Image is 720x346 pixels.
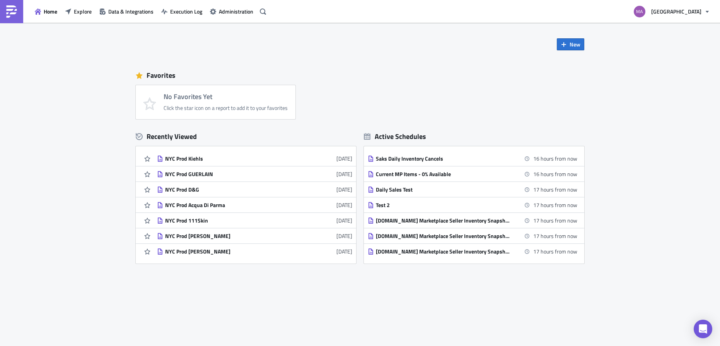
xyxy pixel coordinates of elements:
div: NYC Prod [PERSON_NAME] [165,248,300,255]
button: Explore [61,5,96,17]
a: [DOMAIN_NAME] Marketplace Seller Inventory Snapshot - PRADA17 hours from now [368,228,577,243]
a: Test 217 hours from now [368,197,577,212]
img: PushMetrics [5,5,18,18]
div: Saks Daily Inventory Cancels [376,155,511,162]
button: Home [31,5,61,17]
div: NYC Prod Acqua Di Parma [165,202,300,209]
button: Data & Integrations [96,5,157,17]
div: Click the star icon on a report to add it to your favorites [164,104,288,111]
a: NYC Prod Kiehls[DATE] [157,151,352,166]
a: [DOMAIN_NAME] Marketplace Seller Inventory Snapshot - BALENCIAGA17 hours from now [368,213,577,228]
a: NYC Prod GUERLAIN[DATE] [157,166,352,182]
a: NYC Prod D&G[DATE] [157,182,352,197]
time: 2025-10-10T13:52:07Z [336,154,352,163]
span: Data & Integrations [108,7,154,15]
span: Home [44,7,57,15]
a: [DOMAIN_NAME] Marketplace Seller Inventory Snapshot - [GEOGRAPHIC_DATA]17 hours from now [368,244,577,259]
div: Recently Viewed [136,131,356,142]
div: Current MP Items - 0% Available [376,171,511,178]
div: NYC Prod 111Skin [165,217,300,224]
div: Favorites [136,70,584,81]
button: Administration [206,5,257,17]
a: NYC Prod 111Skin[DATE] [157,213,352,228]
time: 2025-10-10T13:32:43Z [336,185,352,194]
span: Administration [219,7,253,15]
time: 2025-10-14 08:00 [533,232,577,240]
div: Test 2 [376,202,511,209]
span: New [570,40,580,48]
div: NYC Prod Kiehls [165,155,300,162]
span: [GEOGRAPHIC_DATA] [651,7,701,15]
button: New [557,38,584,50]
div: NYC Prod [PERSON_NAME] [165,233,300,240]
img: Avatar [633,5,646,18]
a: NYC Prod Acqua Di Parma[DATE] [157,197,352,212]
div: Daily Sales Test [376,186,511,193]
time: 2025-10-10T13:34:09Z [336,170,352,178]
div: NYC Prod GUERLAIN [165,171,300,178]
time: 2025-10-09T15:58:21Z [336,201,352,209]
a: Saks Daily Inventory Cancels16 hours from now [368,151,577,166]
div: [DOMAIN_NAME] Marketplace Seller Inventory Snapshot - [GEOGRAPHIC_DATA] [376,248,511,255]
div: NYC Prod D&G [165,186,300,193]
time: 2025-10-14 07:00 [533,154,577,163]
a: NYC Prod [PERSON_NAME][DATE] [157,244,352,259]
time: 2025-10-06T18:14:02Z [336,247,352,255]
time: 2025-10-09T15:52:36Z [336,216,352,224]
time: 2025-10-14 08:00 [533,216,577,224]
span: Execution Log [170,7,202,15]
div: Open Intercom Messenger [694,320,712,338]
time: 2025-10-14 08:00 [533,247,577,255]
span: Explore [74,7,92,15]
time: 2025-10-14 08:00 [533,201,577,209]
div: Active Schedules [364,132,426,141]
a: NYC Prod [PERSON_NAME][DATE] [157,228,352,243]
div: [DOMAIN_NAME] Marketplace Seller Inventory Snapshot - BALENCIAGA [376,217,511,224]
div: [DOMAIN_NAME] Marketplace Seller Inventory Snapshot - PRADA [376,233,511,240]
a: Daily Sales Test17 hours from now [368,182,577,197]
time: 2025-10-06T18:14:21Z [336,232,352,240]
a: Current MP Items - 0% Available16 hours from now [368,166,577,182]
button: Execution Log [157,5,206,17]
time: 2025-10-14 08:00 [533,185,577,194]
h4: No Favorites Yet [164,93,288,101]
time: 2025-10-14 07:00 [533,170,577,178]
button: [GEOGRAPHIC_DATA] [629,3,714,20]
